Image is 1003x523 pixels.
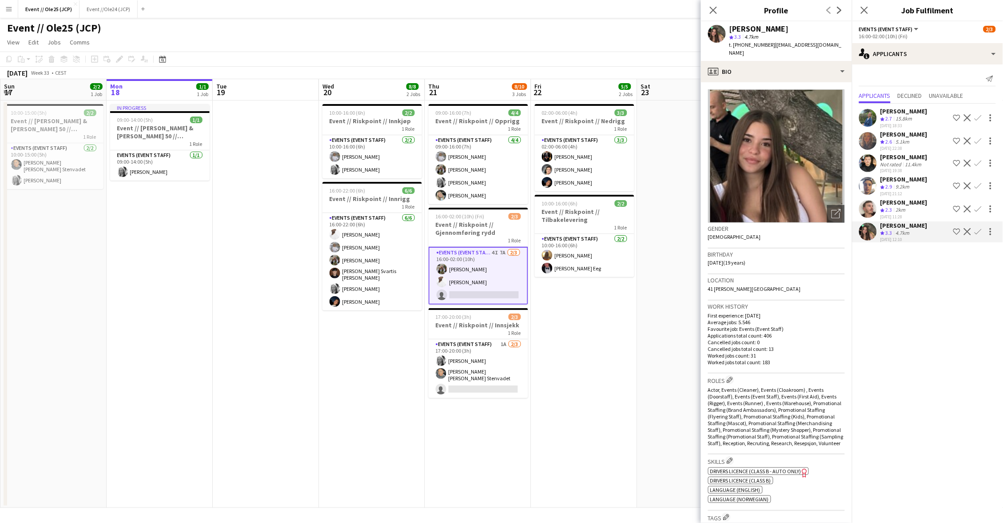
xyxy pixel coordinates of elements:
[70,38,90,46] span: Comms
[55,69,67,76] div: CEST
[429,221,528,237] h3: Event // Riskpoint // Gjennomføring rydd
[110,150,210,181] app-card-role: Events (Event Staff)1/109:00-14:00 (5h)[PERSON_NAME]
[701,4,852,16] h3: Profile
[322,104,422,178] app-job-card: 10:00-16:00 (6h)2/2Event // Riskpoint // Innkjøp1 RoleEvents (Event Staff)2/210:00-16:00 (6h)[PER...
[880,145,927,151] div: [DATE] 22:38
[886,206,892,213] span: 2.3
[535,195,634,277] app-job-card: 10:00-16:00 (6h)2/2Event // Riskpoint // Tilbakelevering1 RoleEvents (Event Staff)2/210:00-16:00 ...
[84,109,96,116] span: 2/2
[880,168,927,173] div: [DATE] 19:38
[708,286,801,292] span: 41 [PERSON_NAME][GEOGRAPHIC_DATA]
[429,82,440,90] span: Thu
[508,125,521,132] span: 1 Role
[880,221,927,229] div: [PERSON_NAME]
[90,83,103,90] span: 2/2
[509,314,521,320] span: 2/3
[7,21,101,35] h1: Event // Ole25 (JCP)
[429,339,528,398] app-card-role: Events (Event Staff)1A2/317:00-20:00 (3h)[PERSON_NAME][PERSON_NAME] [PERSON_NAME] Stenvadet
[7,38,20,46] span: View
[729,41,776,48] span: t. [PHONE_NUMBER]
[110,104,210,181] app-job-card: In progress09:00-14:00 (5h)1/1Event // [PERSON_NAME] & [PERSON_NAME] 50 // Tilbakelevering1 RoleE...
[708,302,845,310] h3: Work history
[7,68,28,77] div: [DATE]
[429,135,528,204] app-card-role: Events (Event Staff)4/409:00-16:00 (7h)[PERSON_NAME][PERSON_NAME][PERSON_NAME][PERSON_NAME]
[110,104,210,111] div: In progress
[429,208,528,305] div: 16:00-02:00 (10h) (Fri)2/3Event // Riskpoint // Gjennomføring rydd1 RoleEvents (Event Staff)4I7A2...
[322,195,422,203] h3: Event // Riskpoint // Innrigg
[533,87,542,97] span: 22
[322,182,422,310] app-job-card: 16:00-22:00 (6h)6/6Event // Riskpoint // Innrigg1 RoleEvents (Event Staff)6/616:00-22:00 (6h)[PER...
[4,104,103,189] div: 10:00-15:00 (5h)2/2Event // [PERSON_NAME] & [PERSON_NAME] 50 // Nedrigg + tilbakelevering1 RoleEv...
[708,276,845,284] h3: Location
[880,191,927,197] div: [DATE] 21:12
[708,250,845,258] h3: Birthday
[708,456,845,466] h3: Skills
[710,487,760,493] span: Language (English)
[859,33,996,40] div: 16:00-02:00 (10h) (Fri)
[535,82,542,90] span: Fri
[708,375,845,385] h3: Roles
[640,87,651,97] span: 23
[880,237,927,242] div: [DATE] 12:10
[513,91,527,97] div: 3 Jobs
[535,135,634,191] app-card-role: Events (Event Staff)3/302:00-06:00 (4h)[PERSON_NAME][PERSON_NAME][PERSON_NAME]
[894,229,911,237] div: 4.7km
[880,130,927,138] div: [PERSON_NAME]
[402,125,415,132] span: 1 Role
[886,138,892,145] span: 2.6
[898,93,922,99] span: Declined
[708,352,845,359] p: Worked jobs count: 31
[708,359,845,366] p: Worked jobs total count: 183
[880,107,927,115] div: [PERSON_NAME]
[28,38,39,46] span: Edit
[3,87,15,97] span: 17
[708,89,845,223] img: Crew avatar or photo
[619,83,631,90] span: 5/5
[429,308,528,398] div: 17:00-20:00 (3h)2/3Event // Riskpoint // Innsjekk1 RoleEvents (Event Staff)1A2/317:00-20:00 (3h)[...
[4,82,15,90] span: Sun
[509,213,521,220] span: 2/3
[880,175,927,183] div: [PERSON_NAME]
[615,200,627,207] span: 2/2
[402,109,415,116] span: 2/2
[66,36,93,48] a: Comms
[25,36,42,48] a: Edit
[542,109,578,116] span: 02:00-06:00 (4h)
[852,43,1003,64] div: Applicants
[886,229,892,236] span: 3.3
[91,91,102,97] div: 1 Job
[407,91,421,97] div: 2 Jobs
[880,214,927,220] div: [DATE] 11:28
[708,346,845,352] p: Cancelled jobs total count: 13
[614,224,627,231] span: 1 Role
[29,69,52,76] span: Week 33
[322,213,422,310] app-card-role: Events (Event Staff)6/616:00-22:00 (6h)[PERSON_NAME][PERSON_NAME][PERSON_NAME][PERSON_NAME] Svart...
[330,187,366,194] span: 16:00-22:00 (6h)
[894,206,907,214] div: 2km
[708,332,845,339] p: Applications total count: 406
[641,82,651,90] span: Sat
[406,83,419,90] span: 8/8
[894,138,911,146] div: 5.1km
[886,115,892,122] span: 2.7
[109,87,123,97] span: 18
[903,161,923,168] div: 11.4km
[429,104,528,204] app-job-card: 09:00-16:00 (7h)4/4Event // Riskpoint // Opprigg1 RoleEvents (Event Staff)4/409:00-16:00 (7h)[PER...
[708,339,845,346] p: Cancelled jobs count: 0
[880,161,903,168] div: Not rated
[894,183,911,191] div: 9.2km
[827,205,845,223] div: Open photos pop-in
[619,91,633,97] div: 2 Jobs
[708,233,761,240] span: [DEMOGRAPHIC_DATA]
[894,115,914,123] div: 15.8km
[509,109,521,116] span: 4/4
[708,386,844,447] span: Actor, Events (Cleaner), Events (Cloakroom) , Events (Doorstaff), Events (Event Staff), Events (F...
[708,225,845,233] h3: Gender
[436,213,485,220] span: 16:00-02:00 (10h) (Fri)
[542,200,578,207] span: 10:00-16:00 (6h)
[710,496,769,503] span: Language (Norwegian)
[4,143,103,189] app-card-role: Events (Event Staff)2/210:00-15:00 (5h)[PERSON_NAME] [PERSON_NAME] Stenvadet[PERSON_NAME]
[190,141,203,147] span: 1 Role
[110,82,123,90] span: Mon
